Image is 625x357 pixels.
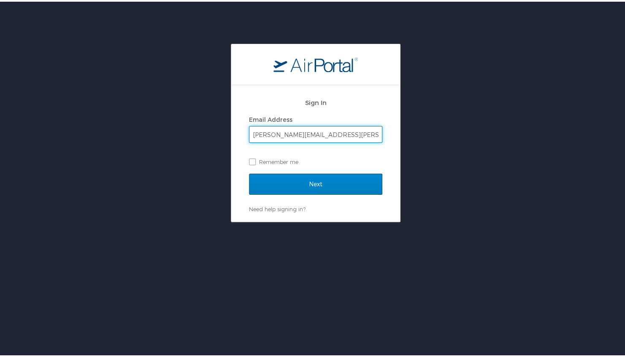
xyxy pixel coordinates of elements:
[249,204,306,211] a: Need help signing in?
[273,55,358,70] img: logo
[249,154,382,166] label: Remember me
[249,114,292,121] label: Email Address
[249,96,382,106] h2: Sign In
[249,172,382,193] input: Next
